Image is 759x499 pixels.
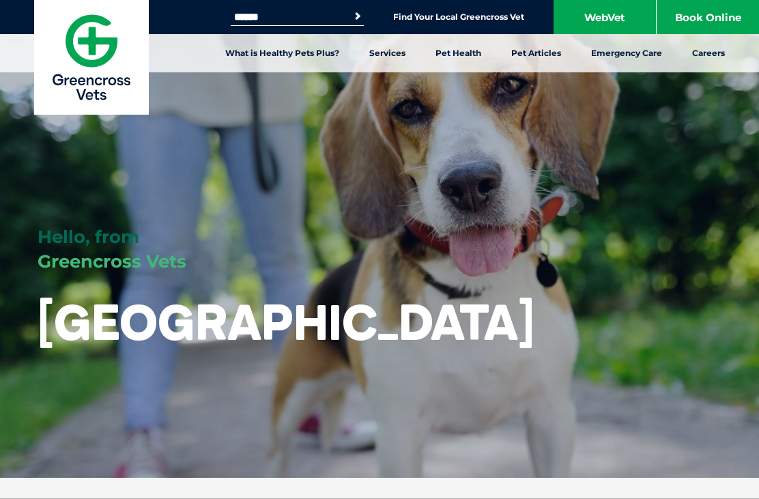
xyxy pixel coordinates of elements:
[38,295,534,349] h1: [GEOGRAPHIC_DATA]
[354,34,420,72] a: Services
[677,34,740,72] a: Careers
[576,34,677,72] a: Emergency Care
[420,34,496,72] a: Pet Health
[351,10,364,23] button: Search
[210,34,354,72] a: What is Healthy Pets Plus?
[38,226,139,248] span: Hello, from
[496,34,576,72] a: Pet Articles
[38,251,186,272] span: Greencross Vets
[393,12,524,23] a: Find Your Local Greencross Vet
